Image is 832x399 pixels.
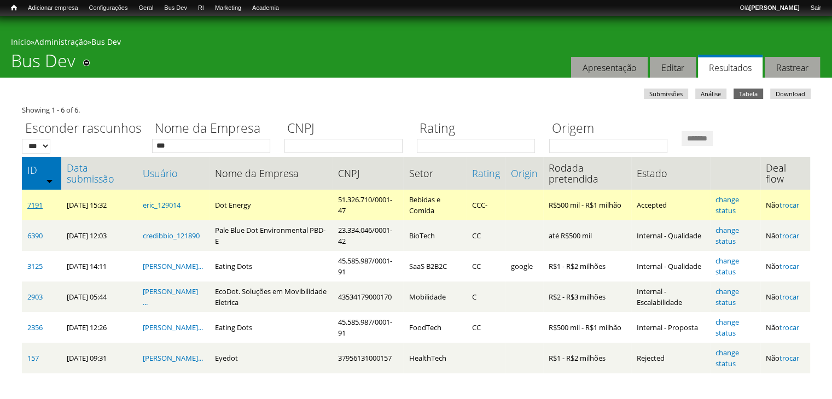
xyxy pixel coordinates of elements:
a: 6390 [27,231,43,240]
a: 2356 [27,322,43,332]
a: 7191 [27,200,43,210]
a: Rating [472,168,500,179]
a: Geral [133,3,159,14]
td: 51.326.710/0001-47 [333,190,403,220]
a: Data submissão [67,162,132,184]
td: CC [467,251,505,281]
a: Origin [511,168,538,179]
a: trocar [779,292,799,302]
td: 45.585.987/0001-91 [333,251,403,281]
a: change status [715,225,739,246]
th: Rodada pretendida [543,157,631,190]
a: [PERSON_NAME]... [143,322,203,332]
a: Download [770,89,811,99]
a: [PERSON_NAME] ... [143,286,198,307]
th: Estado [631,157,710,190]
a: Administração [34,37,88,47]
td: Internal - Escalabilidade [631,281,710,312]
a: Rastrear [765,57,820,78]
td: Eating Dots [210,312,333,343]
a: 3125 [27,261,43,271]
td: Mobilidade [403,281,466,312]
td: Eyedot [210,343,333,373]
td: Não [760,251,810,281]
a: Tabela [734,89,763,99]
td: Pale Blue Dot Environmental PBD-E [210,220,333,251]
a: Resultados [698,55,763,78]
td: [DATE] 14:11 [61,251,137,281]
td: C [467,281,505,312]
label: CNPJ [284,119,410,139]
a: trocar [779,231,799,240]
a: credibbio_121890 [143,231,200,240]
a: Editar [650,57,696,78]
a: change status [715,317,739,338]
td: EcoDot. Soluções em Movibilidade Eletrica [210,281,333,312]
td: 45.585.987/0001-91 [333,312,403,343]
strong: [PERSON_NAME] [749,4,799,11]
label: Nome da Empresa [152,119,277,139]
a: change status [715,195,739,215]
th: Deal flow [760,157,810,190]
td: CCC- [467,190,505,220]
a: Usuário [143,168,204,179]
a: 2903 [27,292,43,302]
a: Início [11,37,31,47]
td: Internal - Qualidade [631,220,710,251]
a: Apresentação [571,57,648,78]
td: CC [467,312,505,343]
td: FoodTech [403,312,466,343]
th: Nome da Empresa [210,157,333,190]
a: trocar [779,261,799,271]
a: [PERSON_NAME]... [143,261,203,271]
a: change status [715,348,739,368]
td: CC [467,220,505,251]
td: HealthTech [403,343,466,373]
td: Rejected [631,343,710,373]
a: Academia [247,3,284,14]
td: [DATE] 15:32 [61,190,137,220]
td: Internal - Proposta [631,312,710,343]
td: SaaS B2B2C [403,251,466,281]
div: » » [11,37,821,50]
td: R$1 - R$2 milhões [543,251,631,281]
a: Submissões [644,89,688,99]
a: Sair [805,3,827,14]
a: eric_129014 [143,200,181,210]
a: Início [5,3,22,13]
div: Showing 1 - 6 of 6. [22,104,810,115]
th: CNPJ [333,157,403,190]
a: Análise [695,89,726,99]
label: Origem [549,119,674,139]
th: Setor [403,157,466,190]
td: R$1 - R$2 milhões [543,343,631,373]
td: Não [760,343,810,373]
a: Marketing [210,3,247,14]
img: ordem crescente [46,177,53,184]
td: Eating Dots [210,251,333,281]
td: Não [760,312,810,343]
a: Bus Dev [91,37,121,47]
td: 23.334.046/0001-42 [333,220,403,251]
a: RI [193,3,210,14]
td: Não [760,281,810,312]
td: Não [760,220,810,251]
td: Não [760,190,810,220]
td: R$500 mil - R$1 milhão [543,312,631,343]
td: Dot Energy [210,190,333,220]
td: R$2 - R$3 milhões [543,281,631,312]
a: change status [715,256,739,277]
td: Internal - Qualidade [631,251,710,281]
a: 157 [27,353,39,363]
a: Adicionar empresa [22,3,84,14]
td: Bebidas e Comida [403,190,466,220]
a: [PERSON_NAME]... [143,353,203,363]
td: [DATE] 09:31 [61,343,137,373]
td: [DATE] 12:03 [61,220,137,251]
a: Bus Dev [159,3,193,14]
a: trocar [779,200,799,210]
label: Esconder rascunhos [22,119,145,139]
h1: Bus Dev [11,50,75,78]
td: BioTech [403,220,466,251]
td: até R$500 mil [543,220,631,251]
